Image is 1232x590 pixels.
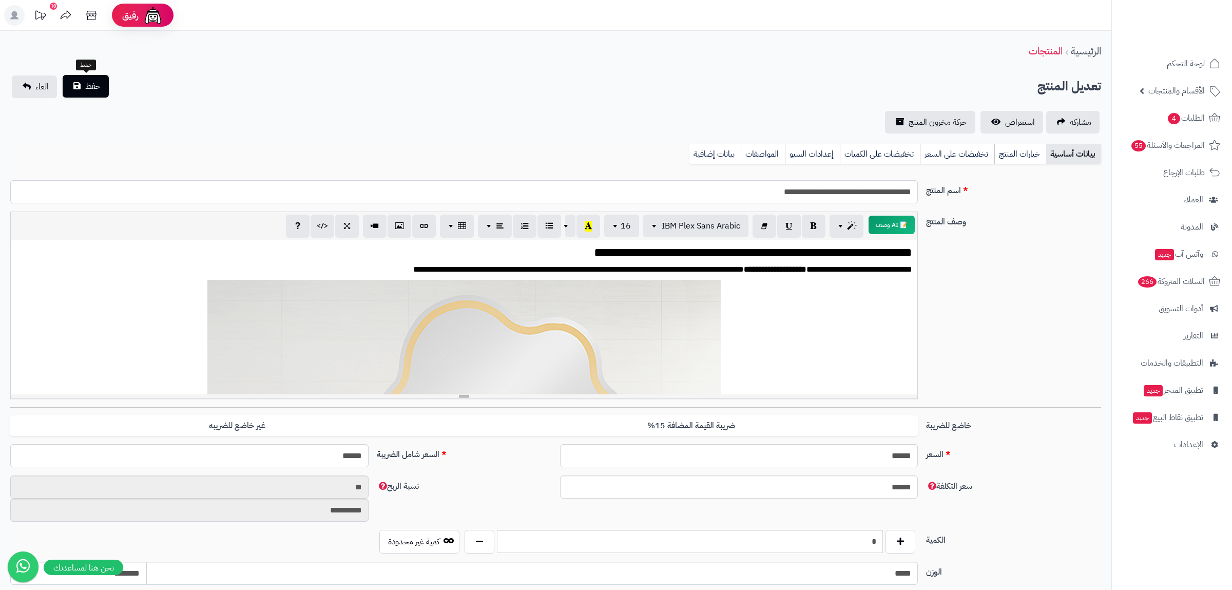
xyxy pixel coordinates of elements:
label: السعر [922,444,1105,461]
a: استعراض [980,111,1043,134]
span: الغاء [35,81,49,93]
a: وآتس آبجديد [1118,242,1226,267]
span: سعر التكلفة [926,480,972,492]
span: أدوات التسويق [1159,301,1203,316]
span: 266 [1138,276,1158,288]
label: اسم المنتج [922,180,1105,197]
a: التطبيقات والخدمات [1118,351,1226,375]
span: 4 [1167,112,1181,125]
span: تطبيق المتجر [1143,383,1203,397]
span: نسبة الربح [377,480,419,492]
a: بيانات إضافية [689,144,741,164]
span: الإعدادات [1174,437,1203,452]
a: أدوات التسويق [1118,296,1226,321]
a: لوحة التحكم [1118,51,1226,76]
div: 10 [50,3,57,10]
h2: تعديل المنتج [1037,76,1101,97]
a: الغاء [12,75,57,98]
button: IBM Plex Sans Arabic [643,215,748,237]
a: خيارات المنتج [994,144,1046,164]
a: تطبيق نقاط البيعجديد [1118,405,1226,430]
span: حفظ [85,80,101,92]
span: مشاركه [1070,116,1091,128]
span: التقارير [1184,329,1203,343]
a: حركة مخزون المنتج [885,111,975,134]
span: حركة مخزون المنتج [909,116,967,128]
span: المراجعات والأسئلة [1130,138,1205,153]
button: 📝 AI وصف [869,216,915,234]
a: الطلبات4 [1118,106,1226,130]
a: التقارير [1118,323,1226,348]
span: لوحة التحكم [1167,56,1205,71]
a: المراجعات والأسئلة55 [1118,133,1226,158]
span: 16 [621,220,631,232]
span: تطبيق نقاط البيع [1132,410,1203,425]
span: وآتس آب [1154,247,1203,261]
label: وصف المنتج [922,212,1105,228]
a: المواصفات [741,144,785,164]
a: تخفيضات على الكميات [840,144,920,164]
a: الرئيسية [1071,43,1101,59]
a: تحديثات المنصة [27,5,53,28]
a: إعدادات السيو [785,144,840,164]
span: استعراض [1005,116,1035,128]
a: تخفيضات على السعر [920,144,994,164]
label: خاضع للضريبة [922,415,1105,432]
span: التطبيقات والخدمات [1141,356,1203,370]
a: المنتجات [1029,43,1063,59]
span: جديد [1155,249,1174,260]
a: مشاركه [1046,111,1100,134]
label: الوزن [922,562,1105,578]
span: جديد [1133,412,1152,424]
img: ai-face.png [143,5,163,26]
button: 16 [604,215,639,237]
span: جديد [1144,385,1163,396]
span: رفيق [122,9,139,22]
label: ضريبة القيمة المضافة 15% [464,415,918,436]
span: 55 [1131,140,1146,152]
div: حفظ [76,60,96,71]
a: طلبات الإرجاع [1118,160,1226,185]
span: IBM Plex Sans Arabic [662,220,740,232]
a: بيانات أساسية [1046,144,1101,164]
button: حفظ [63,75,109,98]
label: الكمية [922,530,1105,546]
span: الطلبات [1167,111,1205,125]
span: طلبات الإرجاع [1163,165,1205,180]
span: الأقسام والمنتجات [1148,84,1205,98]
span: المدونة [1181,220,1203,234]
a: السلات المتروكة266 [1118,269,1226,294]
label: غير خاضع للضريبه [10,415,464,436]
a: العملاء [1118,187,1226,212]
span: السلات المتروكة [1137,274,1205,289]
img: logo-2.png [1162,16,1222,38]
a: تطبيق المتجرجديد [1118,378,1226,403]
a: الإعدادات [1118,432,1226,457]
a: المدونة [1118,215,1226,239]
span: العملاء [1183,193,1203,207]
label: السعر شامل الضريبة [373,444,556,461]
